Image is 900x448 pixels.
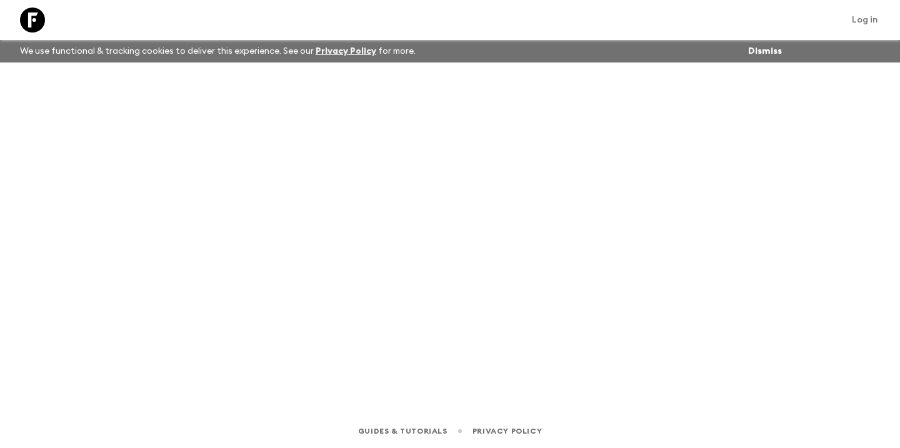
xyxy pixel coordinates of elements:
p: We use functional & tracking cookies to deliver this experience. See our for more. [15,40,421,62]
a: Privacy Policy [316,47,376,56]
a: Privacy Policy [472,424,542,438]
a: Log in [845,11,885,29]
button: Dismiss [745,42,785,60]
a: Guides & Tutorials [358,424,447,438]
